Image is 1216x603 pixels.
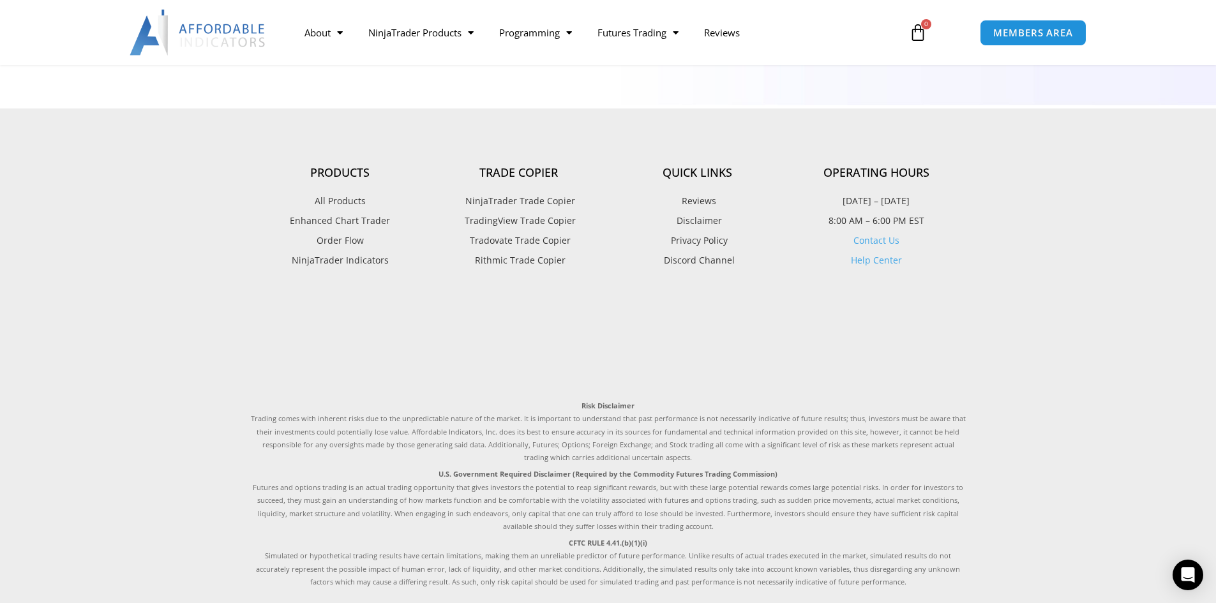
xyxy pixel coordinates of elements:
span: NinjaTrader Trade Copier [462,193,575,209]
h4: Quick Links [608,166,787,180]
iframe: Customer reviews powered by Trustpilot [251,297,966,387]
a: Tradovate Trade Copier [430,232,608,249]
span: 0 [921,19,931,29]
span: Privacy Policy [668,232,728,249]
div: Open Intercom Messenger [1173,560,1203,590]
nav: Menu [292,18,894,47]
span: Order Flow [317,232,364,249]
a: Enhanced Chart Trader [251,212,430,229]
span: Discord Channel [661,252,735,269]
a: NinjaTrader Indicators [251,252,430,269]
span: TradingView Trade Copier [462,212,576,229]
h4: Operating Hours [787,166,966,180]
a: 0 [890,14,946,51]
p: Simulated or hypothetical trading results have certain limitations, making them an unreliable pre... [251,537,966,589]
p: Trading comes with inherent risks due to the unpredictable nature of the market. It is important ... [251,399,966,465]
p: Futures and options trading is an actual trading opportunity that gives investors the potential t... [251,468,966,533]
h4: Trade Copier [430,166,608,180]
a: About [292,18,356,47]
span: Rithmic Trade Copier [472,252,566,269]
a: Programming [486,18,585,47]
p: 8:00 AM – 6:00 PM EST [787,212,966,229]
a: Rithmic Trade Copier [430,252,608,269]
h4: Products [251,166,430,180]
a: Order Flow [251,232,430,249]
a: Futures Trading [585,18,691,47]
a: MEMBERS AREA [980,20,1086,46]
img: LogoAI | Affordable Indicators – NinjaTrader [130,10,267,56]
a: Help Center [851,254,902,266]
span: Tradovate Trade Copier [467,232,571,249]
a: All Products [251,193,430,209]
a: Reviews [608,193,787,209]
a: NinjaTrader Trade Copier [430,193,608,209]
span: All Products [315,193,366,209]
span: Enhanced Chart Trader [290,212,390,229]
a: NinjaTrader Products [356,18,486,47]
a: Reviews [691,18,753,47]
strong: Risk Disclaimer [582,401,634,410]
p: [DATE] – [DATE] [787,193,966,209]
strong: CFTC RULE 4.41.(b)(1)(i) [569,538,647,547]
a: Discord Channel [608,252,787,269]
a: Privacy Policy [608,232,787,249]
strong: U.S. Government Required Disclaimer (Required by the Commodity Futures Trading Commission) [439,469,777,479]
span: Disclaimer [673,212,722,229]
a: Disclaimer [608,212,787,229]
span: Reviews [679,193,716,209]
a: Contact Us [853,234,899,246]
span: MEMBERS AREA [993,28,1073,38]
span: NinjaTrader Indicators [292,252,389,269]
a: TradingView Trade Copier [430,212,608,229]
